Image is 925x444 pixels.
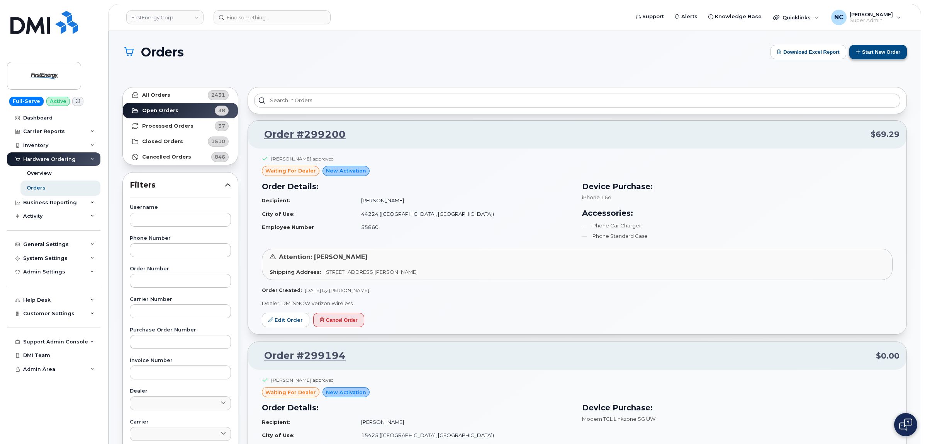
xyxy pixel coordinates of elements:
[354,207,573,221] td: 44224 ([GEOGRAPHIC_DATA], [GEOGRAPHIC_DATA])
[255,349,346,363] a: Order #299194
[142,154,191,160] strong: Cancelled Orders
[265,389,316,396] span: waiting for dealer
[326,167,366,174] span: New Activation
[271,377,334,383] div: [PERSON_NAME] approved
[262,419,290,425] strong: Recipient:
[279,253,368,261] span: Attention: [PERSON_NAME]
[218,107,225,114] span: 38
[270,269,321,275] strong: Shipping Address:
[215,153,225,161] span: 846
[130,389,231,394] label: Dealer
[262,300,893,307] p: Dealer: DMI SNOW Verizon Wireless
[130,205,231,210] label: Username
[354,415,573,429] td: [PERSON_NAME]
[265,167,316,174] span: waiting for dealer
[324,269,418,275] span: [STREET_ADDRESS][PERSON_NAME]
[582,232,893,240] li: iPhone Standard Case
[123,118,238,134] a: Processed Orders37
[211,91,225,99] span: 2431
[262,211,295,217] strong: City of Use:
[130,420,231,425] label: Carrier
[305,287,369,293] span: [DATE] by [PERSON_NAME]
[354,429,573,442] td: 15425 ([GEOGRAPHIC_DATA], [GEOGRAPHIC_DATA])
[130,358,231,363] label: Invoice Number
[254,94,900,108] input: Search in orders
[123,103,238,118] a: Open Orders38
[255,128,346,142] a: Order #299200
[130,297,231,302] label: Carrier Number
[142,108,178,114] strong: Open Orders
[899,418,912,431] img: Open chat
[582,402,893,413] h3: Device Purchase:
[123,149,238,165] a: Cancelled Orders846
[262,313,309,327] a: Edit Order
[582,181,893,192] h3: Device Purchase:
[130,236,231,241] label: Phone Number
[142,92,170,98] strong: All Orders
[211,138,225,145] span: 1510
[262,432,295,438] strong: City of Use:
[142,123,193,129] strong: Processed Orders
[262,287,302,293] strong: Order Created:
[849,45,907,59] button: Start New Order
[876,350,900,362] span: $0.00
[130,266,231,272] label: Order Number
[262,224,314,230] strong: Employee Number
[262,181,573,192] h3: Order Details:
[313,313,364,327] button: Cancel Order
[582,207,893,219] h3: Accessories:
[771,45,846,59] button: Download Excel Report
[262,197,290,203] strong: Recipient:
[354,194,573,207] td: [PERSON_NAME]
[130,179,225,191] span: Filters
[141,45,184,59] span: Orders
[262,402,573,413] h3: Order Details:
[871,129,900,140] span: $69.29
[582,222,893,229] li: iPhone Car Charger
[271,155,334,162] div: [PERSON_NAME] approved
[354,220,573,234] td: 55860
[326,389,366,396] span: New Activation
[130,328,231,333] label: Purchase Order Number
[582,194,611,200] span: iPhone 16e
[582,416,655,422] span: Modem TCL Linkzone 5G UW
[218,122,225,130] span: 37
[123,134,238,149] a: Closed Orders1510
[123,87,238,103] a: All Orders2431
[142,138,183,145] strong: Closed Orders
